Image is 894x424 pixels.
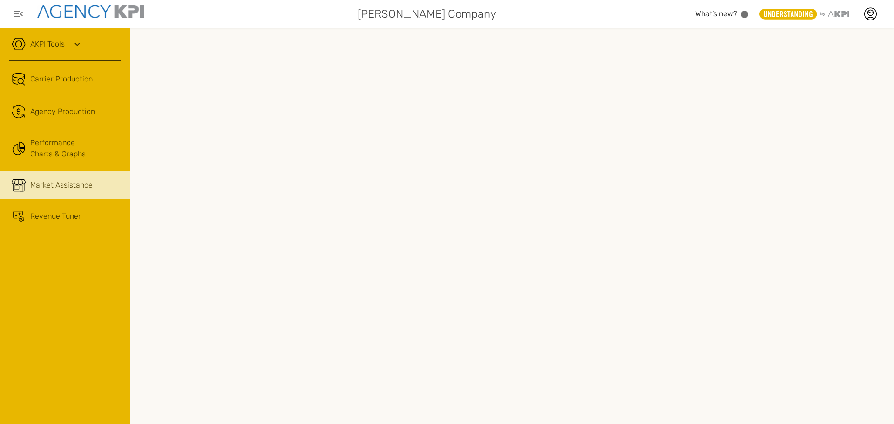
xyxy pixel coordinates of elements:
img: agencykpi-logo-550x69-2d9e3fa8.png [37,5,144,18]
a: AKPI Tools [30,39,65,50]
span: What’s new? [695,9,737,18]
span: Market Assistance [30,180,93,191]
span: Revenue Tuner [30,211,81,222]
span: [PERSON_NAME] Company [358,6,496,22]
span: Carrier Production [30,74,93,85]
span: Agency Production [30,106,95,117]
